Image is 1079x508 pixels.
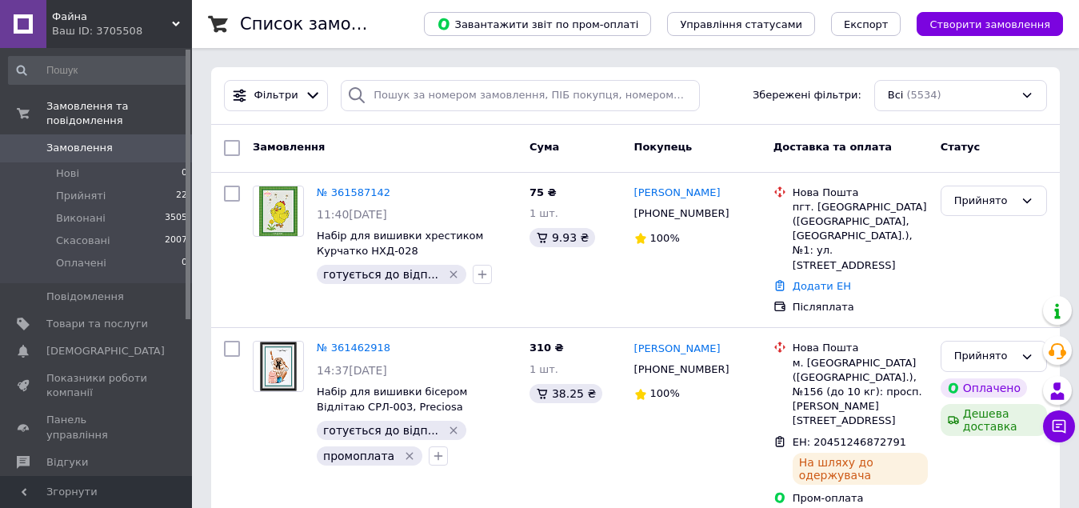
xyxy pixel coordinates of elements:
div: Нова Пошта [793,186,928,200]
span: 14:37[DATE] [317,364,387,377]
span: 100% [650,232,680,244]
span: [DEMOGRAPHIC_DATA] [46,344,165,358]
span: Доставка та оплата [773,141,892,153]
span: Файна [52,10,172,24]
span: Виконані [56,211,106,226]
span: Статус [941,141,981,153]
h1: Список замовлень [240,14,402,34]
span: Нові [56,166,79,181]
span: 1 шт. [530,363,558,375]
div: Дешева доставка [941,404,1047,436]
span: Замовлення [253,141,325,153]
a: Набір для вишивки хрестиком Курчатко НХД-028 [317,230,483,257]
span: Фільтри [254,88,298,103]
span: Показники роботи компанії [46,371,148,400]
svg: Видалити мітку [447,268,460,281]
span: (5534) [906,89,941,101]
span: Повідомлення [46,290,124,304]
a: Додати ЕН [793,280,851,292]
div: Пром-оплата [793,491,928,506]
img: Фото товару [259,186,298,236]
span: Покупець [634,141,693,153]
span: 22 [176,189,187,203]
div: 38.25 ₴ [530,384,602,403]
span: Всі [888,88,904,103]
a: [PERSON_NAME] [634,342,721,357]
span: готується до відп... [323,424,438,437]
span: 0 [182,166,187,181]
div: Оплачено [941,378,1027,398]
div: [PHONE_NUMBER] [631,359,733,380]
span: Збережені фільтри: [753,88,861,103]
span: 100% [650,387,680,399]
svg: Видалити мітку [403,450,416,462]
span: Відгуки [46,455,88,470]
div: Нова Пошта [793,341,928,355]
span: готується до відп... [323,268,438,281]
a: № 361462918 [317,342,390,354]
span: 1 шт. [530,207,558,219]
span: Замовлення [46,141,113,155]
span: Скасовані [56,234,110,248]
div: пгт. [GEOGRAPHIC_DATA] ([GEOGRAPHIC_DATA], [GEOGRAPHIC_DATA].), №1: ул. [STREET_ADDRESS] [793,200,928,273]
span: 3505 [165,211,187,226]
span: Cума [530,141,559,153]
div: [PHONE_NUMBER] [631,203,733,224]
img: Фото товару [260,342,297,391]
span: Експорт [844,18,889,30]
div: 9.93 ₴ [530,228,595,247]
span: ЕН: 20451246872791 [793,436,906,448]
button: Створити замовлення [917,12,1063,36]
span: Створити замовлення [929,18,1050,30]
span: Прийняті [56,189,106,203]
span: Управління статусами [680,18,802,30]
span: 11:40[DATE] [317,208,387,221]
a: № 361587142 [317,186,390,198]
a: Фото товару [253,341,304,392]
button: Завантажити звіт по пром-оплаті [424,12,651,36]
div: На шляху до одержувача [793,453,928,485]
span: Завантажити звіт по пром-оплаті [437,17,638,31]
a: [PERSON_NAME] [634,186,721,201]
div: Прийнято [954,193,1014,210]
span: 310 ₴ [530,342,564,354]
a: Набір для вишивки бісером Відлітаю СРЛ-003, Preciosa [317,386,467,413]
div: Ваш ID: 3705508 [52,24,192,38]
a: Фото товару [253,186,304,237]
span: промоплата [323,450,394,462]
span: 2007 [165,234,187,248]
span: Замовлення та повідомлення [46,99,192,128]
div: Післяплата [793,300,928,314]
span: Панель управління [46,413,148,442]
button: Управління статусами [667,12,815,36]
span: Оплачені [56,256,106,270]
span: 0 [182,256,187,270]
button: Чат з покупцем [1043,410,1075,442]
input: Пошук за номером замовлення, ПІБ покупця, номером телефону, Email, номером накладної [341,80,699,111]
button: Експорт [831,12,901,36]
div: м. [GEOGRAPHIC_DATA] ([GEOGRAPHIC_DATA].), №156 (до 10 кг): просп. [PERSON_NAME][STREET_ADDRESS] [793,356,928,429]
input: Пошук [8,56,189,85]
span: Товари та послуги [46,317,148,331]
span: 75 ₴ [530,186,557,198]
a: Створити замовлення [901,18,1063,30]
svg: Видалити мітку [447,424,460,437]
div: Прийнято [954,348,1014,365]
